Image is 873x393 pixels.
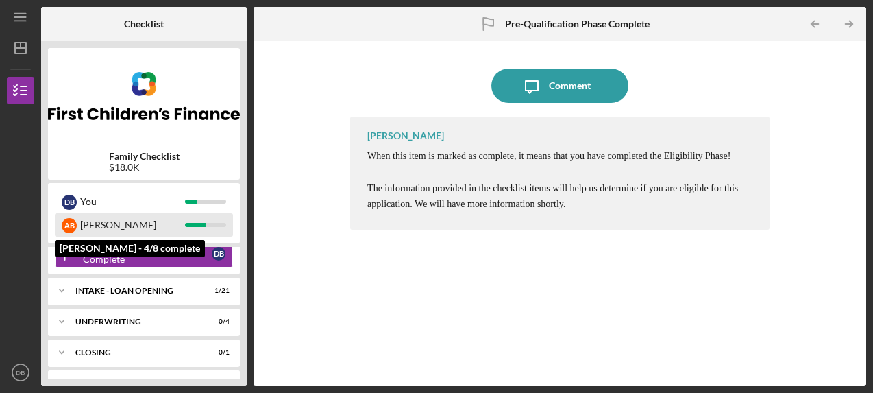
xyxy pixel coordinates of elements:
[367,151,730,161] span: When this item is marked as complete, it means that you have completed the Eligibility Phase!
[205,318,230,326] div: 0 / 4
[491,69,628,103] button: Comment
[367,130,444,141] div: [PERSON_NAME]
[367,183,738,209] span: The information provided in the checklist items will help us determine if you are eligible for th...
[62,218,77,233] div: A B
[80,213,185,237] div: [PERSON_NAME]
[16,369,25,377] text: DB
[83,243,212,265] div: Pre-Qualification Phase Complete
[7,359,34,386] button: DB
[80,190,185,213] div: You
[75,287,195,295] div: INTAKE - LOAN OPENING
[48,55,240,137] img: Product logo
[205,348,230,357] div: 0 / 1
[212,247,225,261] div: D B
[75,348,195,357] div: CLOSING
[109,151,180,162] b: Family Checklist
[75,318,195,326] div: UNDERWRITING
[549,69,591,103] div: Comment
[109,162,180,173] div: $18.0K
[55,240,233,267] a: Pre-Qualification Phase CompleteDB
[205,287,230,295] div: 1 / 21
[62,195,77,210] div: D B
[124,19,164,29] b: Checklist
[505,19,650,29] b: Pre-Qualification Phase Complete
